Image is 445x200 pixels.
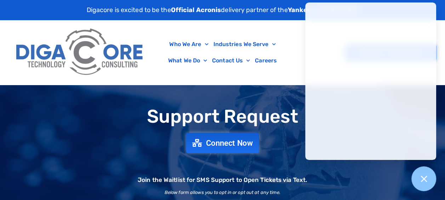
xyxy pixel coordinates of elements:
span: Connect Now [206,139,253,147]
h2: Join the Waitlist for SMS Support to Open Tickets via Text. [138,177,307,183]
a: Who We Are [167,36,211,52]
a: What We Do [166,52,210,69]
strong: Yankees [288,6,315,14]
a: Careers [252,52,279,69]
strong: Official Acronis [171,6,221,14]
a: Contact Us [210,52,252,69]
a: Industries We Serve [211,36,278,52]
p: Digacore is excited to be the delivery partner of the . [87,5,359,15]
h2: Below form allows you to opt in or opt out at any time. [165,190,281,195]
iframe: Chatgenie Messenger [305,2,436,160]
img: Digacore Logo [12,24,148,81]
h1: Support Request [4,106,441,127]
nav: Menu [151,36,293,69]
a: Connect Now [186,133,259,153]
